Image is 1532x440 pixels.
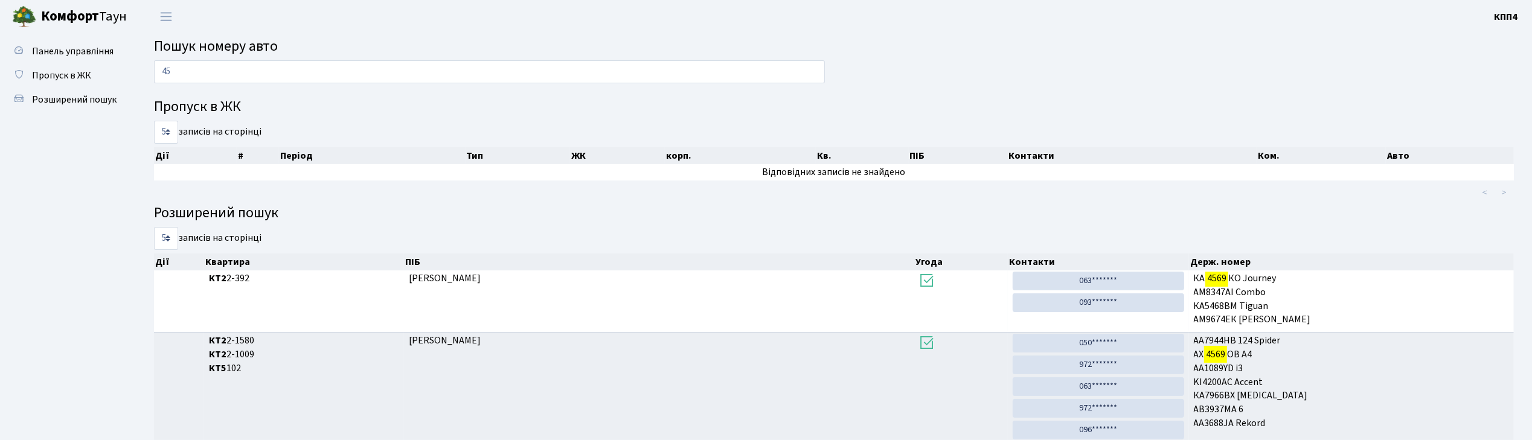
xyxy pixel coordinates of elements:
span: Таун [41,7,127,27]
b: КТ2 [209,348,226,361]
span: Пошук номеру авто [154,36,278,57]
th: ПІБ [909,147,1008,164]
th: Контакти [1008,253,1189,270]
input: Пошук [154,60,825,83]
a: Пропуск в ЖК [6,63,127,88]
a: Панель управління [6,39,127,63]
label: записів на сторінці [154,227,261,250]
b: КТ5 [209,362,226,375]
th: # [237,147,279,164]
span: КА КО Journey АМ8347АІ Combo КА5468ВМ Tiguan АМ9674ЕК [PERSON_NAME] [1194,272,1509,327]
label: записів на сторінці [154,121,261,144]
h4: Пропуск в ЖК [154,98,1514,116]
th: Авто [1386,147,1514,164]
span: 2-392 [209,272,399,285]
th: Тип [466,147,570,164]
h4: Розширений пошук [154,205,1514,222]
th: корп. [665,147,816,164]
th: Угода [914,253,1008,270]
span: АА7944НВ 124 Spider AX OB A4 АА1089YD i3 KI4200AC Accent КА7966ВХ [MEDICAL_DATA] АВ3937МА 6 АА368... [1194,334,1509,430]
span: [PERSON_NAME] [409,334,481,347]
b: Комфорт [41,7,99,26]
th: Кв. [816,147,908,164]
img: logo.png [12,5,36,29]
b: КТ2 [209,272,226,285]
button: Переключити навігацію [151,7,181,27]
a: КПП4 [1494,10,1518,24]
span: Панель управління [32,45,114,58]
th: ЖК [570,147,665,164]
b: КТ2 [209,334,226,347]
mark: 4569 [1205,270,1228,287]
span: [PERSON_NAME] [409,272,481,285]
select: записів на сторінці [154,227,178,250]
mark: 4569 [1204,346,1227,363]
th: Ком. [1257,147,1386,164]
th: Контакти [1007,147,1257,164]
span: Розширений пошук [32,93,117,106]
th: Держ. номер [1189,253,1514,270]
th: ПІБ [404,253,914,270]
span: 2-1580 2-1009 102 [209,334,399,375]
th: Дії [154,253,204,270]
th: Період [279,147,466,164]
th: Дії [154,147,237,164]
select: записів на сторінці [154,121,178,144]
span: Пропуск в ЖК [32,69,91,82]
a: Розширений пошук [6,88,127,112]
th: Квартира [204,253,404,270]
td: Відповідних записів не знайдено [154,164,1514,180]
